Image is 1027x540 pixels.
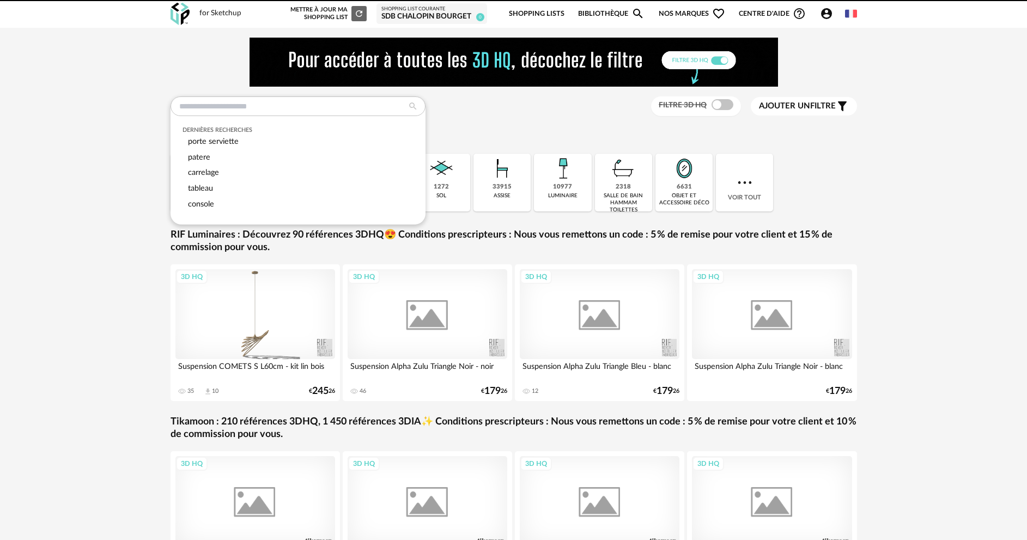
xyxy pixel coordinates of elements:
div: 3D HQ [520,270,552,284]
span: patere [188,153,210,161]
img: Assise.png [488,154,517,183]
div: 12 [532,387,538,395]
div: luminaire [548,192,578,199]
div: Suspension COMETS S L60cm - kit lin bois [175,359,336,381]
div: 10 [212,387,218,395]
span: 179 [829,387,846,395]
div: € 26 [826,387,852,395]
div: SDB Chalopin Bourget [381,12,482,22]
span: Filtre 3D HQ [659,101,707,109]
div: assise [494,192,511,199]
span: Magnify icon [631,7,645,20]
span: filtre [759,101,836,112]
img: FILTRE%20HQ%20NEW_V1%20(4).gif [250,38,778,87]
div: 3D HQ [348,270,380,284]
img: Miroir.png [670,154,699,183]
div: objet et accessoire déco [659,192,709,207]
span: 245 [312,387,329,395]
img: Sol.png [427,154,456,183]
div: 3D HQ [176,270,208,284]
div: Voir tout [716,154,773,211]
span: Heart Outline icon [712,7,725,20]
img: more.7b13dc1.svg [735,173,755,192]
div: Shopping List courante [381,6,482,13]
div: salle de bain hammam toilettes [598,192,649,214]
a: Tikamoon : 210 références 3DHQ, 1 450 références 3DIA✨ Conditions prescripteurs : Nous vous remet... [171,416,857,441]
a: RIF Luminaires : Découvrez 90 références 3DHQ😍 Conditions prescripteurs : Nous vous remettons un ... [171,229,857,254]
span: Ajouter un [759,102,810,110]
img: OXP [171,3,190,25]
span: Account Circle icon [820,7,838,20]
span: Nos marques [659,1,725,27]
div: Suspension Alpha Zulu Triangle Noir - noir [348,359,508,381]
span: Centre d'aideHelp Circle Outline icon [739,7,806,20]
span: porte serviette [188,137,239,145]
a: Shopping Lists [509,1,564,27]
div: Suspension Alpha Zulu Triangle Noir - blanc [692,359,852,381]
span: Filter icon [836,100,849,113]
div: 33915 [493,183,512,191]
span: 179 [657,387,673,395]
div: € 26 [481,387,507,395]
div: for Sketchup [199,9,241,19]
div: sol [436,192,446,199]
span: 0 [476,13,484,21]
span: console [188,200,214,208]
a: 3D HQ Suspension Alpha Zulu Triangle Bleu - blanc 12 €17926 [515,264,685,401]
a: 3D HQ Suspension Alpha Zulu Triangle Noir - blanc €17926 [687,264,857,401]
div: 3D HQ [348,457,380,471]
span: Account Circle icon [820,7,833,20]
div: 6631 [677,183,692,191]
span: tableau [188,184,213,192]
a: Shopping List courante SDB Chalopin Bourget 0 [381,6,482,22]
div: Suspension Alpha Zulu Triangle Bleu - blanc [520,359,680,381]
button: Ajouter unfiltre Filter icon [751,97,857,116]
div: 3D HQ [692,270,724,284]
img: Salle%20de%20bain.png [609,154,638,183]
div: 46 [360,387,366,395]
a: 3D HQ Suspension Alpha Zulu Triangle Noir - noir 46 €17926 [343,264,513,401]
span: Download icon [204,387,212,396]
span: Help Circle Outline icon [793,7,806,20]
div: 3D HQ [520,457,552,471]
div: 1272 [434,183,449,191]
div: 35 [187,387,194,395]
div: Dernières recherches [183,126,413,134]
span: Refresh icon [354,10,364,16]
span: 179 [484,387,501,395]
div: 3D HQ [176,457,208,471]
a: 3D HQ Suspension COMETS S L60cm - kit lin bois 35 Download icon 10 €24526 [171,264,341,401]
div: 10977 [553,183,572,191]
span: carrelage [188,168,219,177]
div: € 26 [309,387,335,395]
div: € 26 [653,387,679,395]
img: fr [845,8,857,20]
div: Mettre à jour ma Shopping List [288,6,367,21]
img: Luminaire.png [548,154,578,183]
div: 3D HQ [692,457,724,471]
a: BibliothèqueMagnify icon [578,1,645,27]
div: 2318 [616,183,631,191]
